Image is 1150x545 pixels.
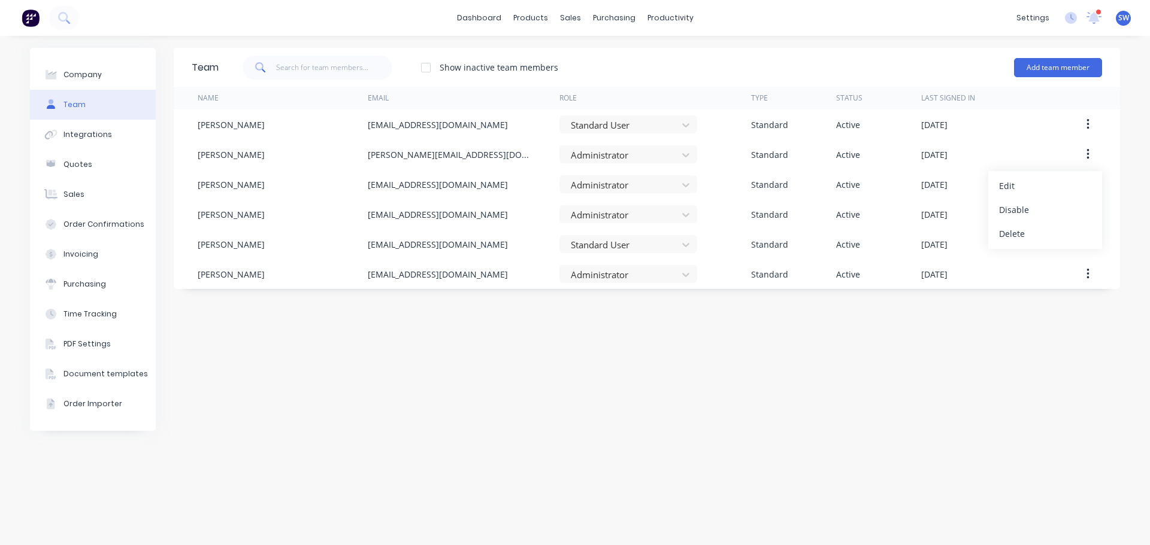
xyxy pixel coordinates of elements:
button: Document templates [30,359,156,389]
div: productivity [641,9,700,27]
div: Team [192,60,219,75]
button: PDF Settings [30,329,156,359]
div: [DATE] [921,268,948,281]
div: [DATE] [921,178,948,191]
div: Standard [751,178,788,191]
div: Team [63,99,86,110]
button: Time Tracking [30,299,156,329]
div: Document templates [63,369,148,379]
button: Company [30,60,156,90]
div: Delete [999,225,1091,242]
div: [DATE] [921,148,948,161]
div: sales [554,9,587,27]
div: [DATE] [921,208,948,221]
div: Standard [751,208,788,221]
button: Add team member [1014,58,1102,77]
div: [EMAIL_ADDRESS][DOMAIN_NAME] [368,238,508,251]
div: [EMAIL_ADDRESS][DOMAIN_NAME] [368,178,508,191]
div: Standard [751,268,788,281]
div: Type [751,93,768,103]
button: Purchasing [30,269,156,299]
input: Search for team members... [276,56,393,80]
div: Purchasing [63,279,106,290]
div: Last signed in [921,93,975,103]
div: Disable [999,201,1091,218]
img: Factory [22,9,40,27]
div: Quotes [63,159,92,170]
button: Sales [30,179,156,209]
a: dashboard [451,9,507,27]
span: SW [1118,13,1129,23]
div: Standard [751,148,788,161]
div: Active [836,118,860,131]
div: [EMAIL_ADDRESS][DOMAIN_NAME] [368,118,508,131]
div: Active [836,268,860,281]
div: Active [836,148,860,161]
div: Standard [751,118,788,131]
div: [PERSON_NAME][EMAIL_ADDRESS][DOMAIN_NAME] [368,148,535,161]
div: Role [559,93,577,103]
div: [EMAIL_ADDRESS][DOMAIN_NAME] [368,208,508,221]
div: Integrations [63,129,112,140]
div: Sales [63,189,84,200]
div: Active [836,238,860,251]
button: Invoicing [30,239,156,269]
div: settings [1010,9,1055,27]
div: [PERSON_NAME] [198,208,265,221]
div: Order Importer [63,398,122,409]
div: Edit [999,177,1091,194]
button: Integrations [30,120,156,150]
button: Order Confirmations [30,209,156,239]
button: Order Importer [30,389,156,419]
button: Quotes [30,150,156,179]
div: purchasing [587,9,641,27]
div: [DATE] [921,238,948,251]
div: Time Tracking [63,309,117,319]
div: Invoicing [63,249,98,260]
div: Show inactive team members [440,61,558,74]
button: Team [30,90,156,120]
div: Active [836,178,860,191]
div: Name [198,93,219,103]
div: [PERSON_NAME] [198,148,265,161]
div: Order Confirmations [63,219,144,230]
div: Email [368,93,389,103]
div: [PERSON_NAME] [198,118,265,131]
div: Active [836,208,860,221]
div: [DATE] [921,118,948,131]
div: [EMAIL_ADDRESS][DOMAIN_NAME] [368,268,508,281]
div: products [507,9,554,27]
div: [PERSON_NAME] [198,178,265,191]
div: Company [63,69,102,80]
div: Status [836,93,862,103]
div: Standard [751,238,788,251]
div: [PERSON_NAME] [198,238,265,251]
div: [PERSON_NAME] [198,268,265,281]
div: PDF Settings [63,339,111,349]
